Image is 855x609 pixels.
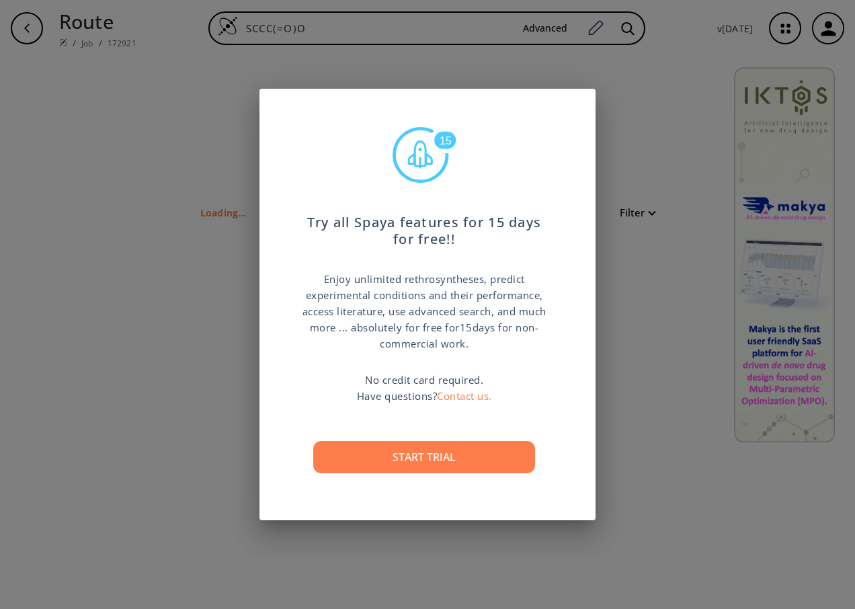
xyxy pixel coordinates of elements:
[300,201,548,248] p: Try all Spaya features for 15 days for free!!
[437,389,492,403] a: Contact us.
[300,271,548,352] p: Enjoy unlimited rethrosyntheses, predict experimental conditions and their performance, access li...
[440,135,452,147] text: 15
[313,441,535,473] button: Start trial
[357,372,492,404] p: No credit card required. Have questions?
